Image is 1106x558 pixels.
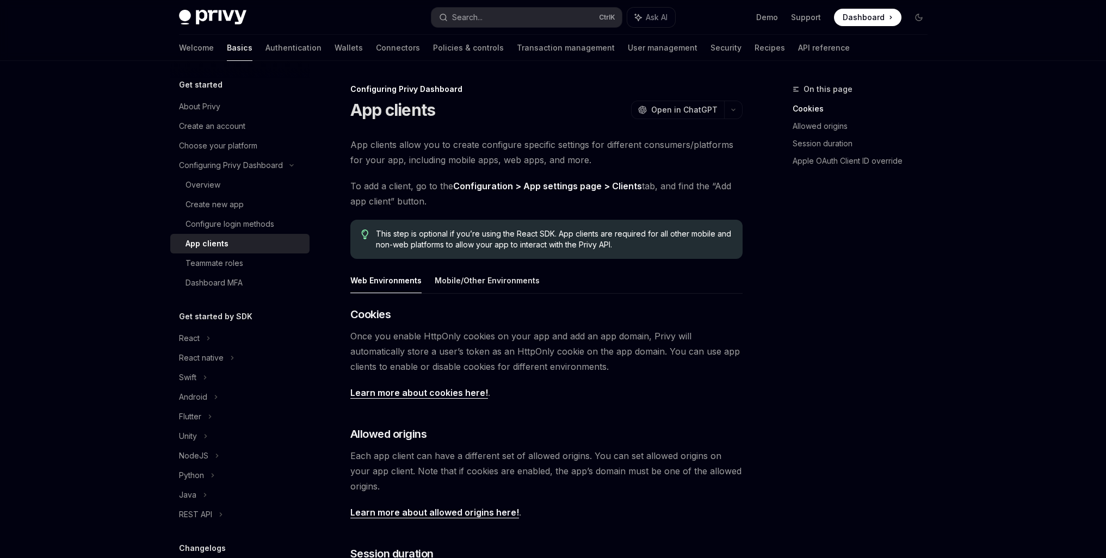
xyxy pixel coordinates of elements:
[910,9,928,26] button: Toggle dark mode
[793,117,936,135] a: Allowed origins
[350,84,743,95] div: Configuring Privy Dashboard
[350,178,743,209] span: To add a client, go to the tab, and find the “Add app client” button.
[452,11,483,24] div: Search...
[179,469,204,482] div: Python
[170,136,310,156] a: Choose your platform
[791,12,821,23] a: Support
[453,181,642,192] a: Configuration > App settings page > Clients
[179,310,252,323] h5: Get started by SDK
[335,35,363,61] a: Wallets
[179,139,257,152] div: Choose your platform
[350,505,743,520] span: .
[179,410,201,423] div: Flutter
[186,237,228,250] div: App clients
[361,230,369,239] svg: Tip
[179,35,214,61] a: Welcome
[433,35,504,61] a: Policies & controls
[179,120,245,133] div: Create an account
[350,137,743,168] span: App clients allow you to create configure specific settings for different consumers/platforms for...
[755,35,785,61] a: Recipes
[170,195,310,214] a: Create new app
[179,508,212,521] div: REST API
[170,97,310,116] a: About Privy
[435,268,540,293] button: Mobile/Other Environments
[179,542,226,555] h5: Changelogs
[350,507,519,518] a: Learn more about allowed origins here!
[186,178,220,191] div: Overview
[179,430,197,443] div: Unity
[179,332,200,345] div: React
[627,8,675,27] button: Ask AI
[756,12,778,23] a: Demo
[804,83,852,96] span: On this page
[179,78,223,91] h5: Get started
[179,100,220,113] div: About Privy
[186,276,243,289] div: Dashboard MFA
[431,8,622,27] button: Search...CtrlK
[186,198,244,211] div: Create new app
[179,488,196,501] div: Java
[350,268,422,293] button: Web Environments
[170,175,310,195] a: Overview
[793,152,936,170] a: Apple OAuth Client ID override
[350,307,391,322] span: Cookies
[179,10,246,25] img: dark logo
[179,159,283,172] div: Configuring Privy Dashboard
[179,371,196,384] div: Swift
[651,104,718,115] span: Open in ChatGPT
[350,448,743,494] span: Each app client can have a different set of allowed origins. You can set allowed origins on your ...
[843,12,885,23] span: Dashboard
[798,35,850,61] a: API reference
[646,12,668,23] span: Ask AI
[628,35,697,61] a: User management
[350,100,436,120] h1: App clients
[227,35,252,61] a: Basics
[170,273,310,293] a: Dashboard MFA
[170,116,310,136] a: Create an account
[170,234,310,253] a: App clients
[179,351,224,364] div: React native
[793,135,936,152] a: Session duration
[179,449,208,462] div: NodeJS
[350,387,488,399] a: Learn more about cookies here!
[350,426,427,442] span: Allowed origins
[265,35,322,61] a: Authentication
[170,214,310,234] a: Configure login methods
[793,100,936,117] a: Cookies
[631,101,724,119] button: Open in ChatGPT
[710,35,742,61] a: Security
[834,9,901,26] a: Dashboard
[350,385,743,400] span: .
[350,328,743,374] span: Once you enable HttpOnly cookies on your app and add an app domain, Privy will automatically stor...
[186,257,243,270] div: Teammate roles
[186,218,274,231] div: Configure login methods
[376,35,420,61] a: Connectors
[376,228,731,250] span: This step is optional if you’re using the React SDK. App clients are required for all other mobil...
[599,13,615,22] span: Ctrl K
[179,390,207,404] div: Android
[517,35,615,61] a: Transaction management
[170,253,310,273] a: Teammate roles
